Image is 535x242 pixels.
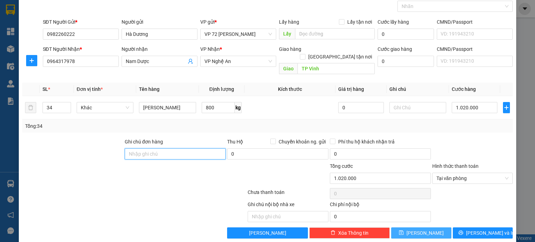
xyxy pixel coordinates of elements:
[188,58,193,64] span: user-add
[77,86,103,92] span: Đơn vị tính
[331,230,335,236] span: delete
[279,28,295,39] span: Lấy
[330,163,353,169] span: Tổng cước
[26,55,37,66] button: plus
[378,29,434,40] input: Cước lấy hàng
[139,102,196,113] input: VD: Bàn, Ghế
[43,45,119,53] div: SĐT Người Nhận
[81,102,130,113] span: Khác
[389,102,447,113] input: Ghi Chú
[432,163,479,169] label: Hình thức thanh toán
[437,18,513,26] div: CMND/Passport
[63,108,71,113] span: Decrease Value
[335,138,397,146] span: Phí thu hộ khách nhận trả
[378,19,409,25] label: Cước lấy hàng
[330,201,431,211] div: Chi phí nội bộ
[503,102,510,113] button: plus
[235,102,242,113] span: kg
[122,18,197,26] div: Người gửi
[248,211,328,222] input: Nhập ghi chú
[227,139,243,145] span: Thu Hộ
[338,102,384,113] input: 0
[279,19,299,25] span: Lấy hàng
[338,229,369,237] span: Xóa Thông tin
[344,18,375,26] span: Lấy tận nơi
[295,28,375,39] input: Dọc đường
[437,45,513,53] div: CMND/Passport
[399,230,404,236] span: save
[297,63,375,74] input: Dọc đường
[125,148,226,159] input: Ghi chú đơn hàng
[453,227,513,239] button: printer[PERSON_NAME] và In
[505,176,509,180] span: close-circle
[278,86,302,92] span: Kích thước
[279,63,297,74] span: Giao
[209,86,234,92] span: Định lượng
[25,122,207,130] div: Tổng: 34
[249,229,286,237] span: [PERSON_NAME]
[65,103,69,108] span: up
[391,227,451,239] button: save[PERSON_NAME]
[42,86,48,92] span: SL
[204,56,272,67] span: VP Nghệ An
[309,227,390,239] button: deleteXóa Thông tin
[125,139,163,145] label: Ghi chú đơn hàng
[227,227,308,239] button: [PERSON_NAME]
[279,46,301,52] span: Giao hàng
[305,53,375,61] span: [GEOGRAPHIC_DATA] tận nơi
[247,188,329,201] div: Chưa thanh toán
[378,56,434,67] input: Cước giao hàng
[43,18,119,26] div: SĐT Người Gửi
[26,58,37,63] span: plus
[200,18,276,26] div: VP gửi
[65,108,69,112] span: down
[503,105,510,110] span: plus
[378,46,412,52] label: Cước giao hàng
[466,229,515,237] span: [PERSON_NAME] và In
[452,86,476,92] span: Cước hàng
[204,29,272,39] span: VP 72 Phan Trọng Tuệ
[387,83,449,96] th: Ghi chú
[276,138,328,146] span: Chuyển khoản ng. gửi
[63,102,71,108] span: Increase Value
[436,173,509,184] span: Tại văn phòng
[200,46,220,52] span: VP Nhận
[458,230,463,236] span: printer
[406,229,444,237] span: [PERSON_NAME]
[139,86,160,92] span: Tên hàng
[25,102,36,113] button: delete
[338,86,364,92] span: Giá trị hàng
[248,201,328,211] div: Ghi chú nội bộ nhà xe
[122,45,197,53] div: Người nhận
